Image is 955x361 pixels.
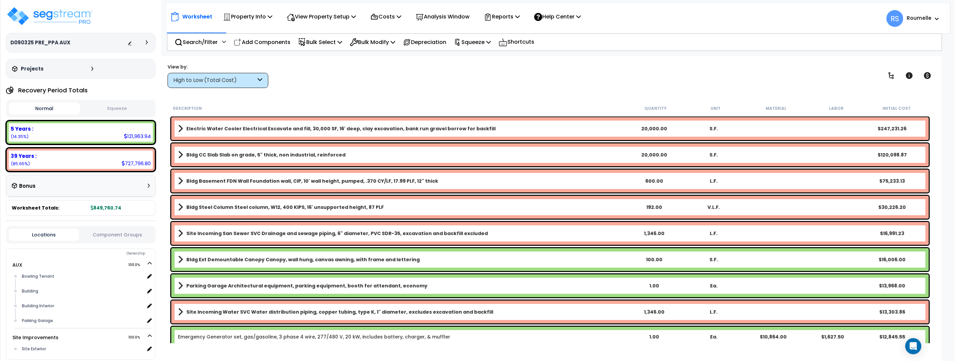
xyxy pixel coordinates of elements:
[624,333,684,340] div: 1.00
[624,178,684,184] div: 600.00
[624,309,684,315] div: 1,346.00
[624,282,684,289] div: 1.00
[399,34,450,50] div: Depreciation
[178,176,625,186] a: Assembly Title
[186,256,420,263] b: Bldg Ext Demountable Canopy Canopy, wall hung, canvas awning, with frame and lettering
[829,106,844,111] small: Labor
[11,161,30,167] small: 85.64726113376337%
[20,345,144,353] div: Site Exterior
[186,282,427,289] b: Parking Garage Architectural equipment, parking equipment, booth for attendant, economy
[684,151,743,158] div: S.F.
[10,39,71,46] h3: D090325 PRE_PPA AUX
[907,14,931,21] b: Roumelle
[350,38,395,47] p: Bulk Modify
[684,178,743,184] div: L.F.
[20,250,155,258] div: Ownership
[82,103,153,115] button: Squeeze
[684,256,743,263] div: S.F.
[403,38,446,47] p: Depreciation
[862,256,922,263] div: $16,006.00
[230,34,294,50] div: Add Components
[18,87,88,94] h4: Recovery Period Totals
[298,38,342,47] p: Bulk Select
[862,230,922,237] div: $16,991.23
[862,204,922,211] div: $30,226.20
[128,333,146,342] span: 100.0%
[20,287,144,295] div: Building
[803,333,862,340] div: $1,627.50
[20,272,144,280] div: Bowling Tenant
[684,333,743,340] div: Ea.
[862,282,922,289] div: $13,968.00
[122,160,151,167] div: 727,796.80
[178,202,625,212] a: Assembly Title
[6,6,93,26] img: logo_pro_r.png
[862,125,922,132] div: $247,231.26
[178,307,625,317] a: Assembly Title
[186,309,493,315] b: Site Incoming Water SVC Water distribution piping, copper tubing, type K, 1" diameter, excludes e...
[234,38,290,47] p: Add Components
[495,34,538,50] div: Shortcuts
[175,38,218,47] p: Search/Filter
[624,125,684,132] div: 20,000.00
[12,262,22,268] a: AUX 100.0%
[178,229,625,238] a: Assembly Title
[186,151,346,158] b: Bldg CC Slab Slab on grade, 5" thick, non industrial, reinforced
[186,125,496,132] b: Electric Water Cooler Electrical Excavate and fill, 30,000 SF, 16' deep, clay excavation, bank ru...
[173,106,202,111] small: Description
[862,151,922,158] div: $120,098.87
[178,281,625,290] a: Assembly Title
[905,338,921,354] div: Open Intercom Messenger
[11,125,33,132] b: 5 Years :
[124,133,151,140] div: 121,963.94
[178,150,625,160] a: Assembly Title
[624,256,684,263] div: 100.00
[624,230,684,237] div: 1,346.00
[624,204,684,211] div: 192.00
[862,333,922,340] div: $12,845.55
[11,152,37,160] b: 39 Years :
[128,261,146,269] span: 100.0%
[370,12,401,21] p: Costs
[534,12,581,21] p: Help Center
[186,230,488,237] b: Site Incoming San Sewer SVC Drainage and sewage piping, 6" diameter, PVC SDR-35, excavation and b...
[20,302,144,310] div: Building Interior
[484,12,520,21] p: Reports
[82,231,152,238] button: Component Groups
[9,102,80,115] button: Normal
[287,12,356,21] p: View Property Setup
[883,106,911,111] small: Initial Cost
[454,38,491,47] p: Squeeze
[223,12,272,21] p: Property Info
[182,12,212,21] p: Worksheet
[684,204,743,211] div: V.L.F.
[12,205,59,211] span: Worksheet Totals:
[9,229,79,241] button: Locations
[886,10,903,27] span: RS
[711,106,721,111] small: Unit
[20,317,144,325] div: Parking Garage
[684,309,743,315] div: L.F.
[178,333,450,340] a: Individual Item
[684,230,743,237] div: L.F.
[416,12,469,21] p: Analysis Window
[186,204,384,211] b: Bldg Steel Column Steel column, W12, 400 KIPS, 16' unsupported height, 87 PLF
[91,205,121,211] span: 849,760.74
[186,178,438,184] b: Bldg Basement FDN Wall Foundation wall, CIP, 10' wall height, pumped, .370 CY/LF, 17.99 PLF, 12" ...
[624,151,684,158] div: 20,000.00
[499,37,534,47] p: Shortcuts
[644,106,667,111] small: Quantity
[21,65,44,72] h3: Projects
[19,183,36,189] h3: Bonus
[862,309,922,315] div: $13,303.86
[178,124,625,133] a: Assembly Title
[11,134,29,139] small: 14.35273886623663%
[684,282,743,289] div: Ea.
[766,106,786,111] small: Material
[12,334,58,341] a: Site Improvements 100.0%
[862,178,922,184] div: $75,233.13
[743,333,803,340] div: $10,864.00
[684,125,743,132] div: S.F.
[178,255,625,264] a: Assembly Title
